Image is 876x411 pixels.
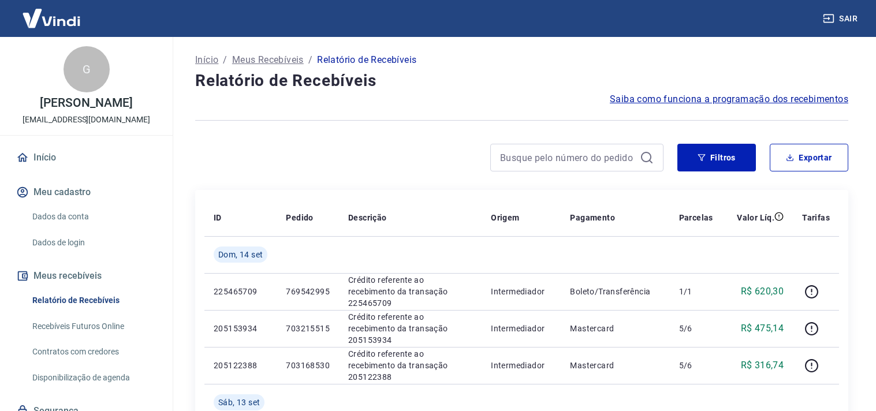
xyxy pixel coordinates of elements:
img: Vindi [14,1,89,36]
span: Dom, 14 set [218,249,263,260]
a: Contratos com credores [28,340,159,364]
p: Mastercard [570,323,660,334]
p: 205122388 [214,360,267,371]
p: 703168530 [286,360,330,371]
a: Recebíveis Futuros Online [28,315,159,338]
button: Meus recebíveis [14,263,159,289]
p: / [308,53,312,67]
a: Início [195,53,218,67]
a: Dados da conta [28,205,159,229]
p: R$ 475,14 [741,322,784,335]
p: / [223,53,227,67]
p: 1/1 [679,286,713,297]
p: Valor Líq. [737,212,774,223]
div: G [64,46,110,92]
p: 205153934 [214,323,267,334]
button: Meu cadastro [14,180,159,205]
p: ID [214,212,222,223]
p: Crédito referente ao recebimento da transação 225465709 [348,274,472,309]
p: [EMAIL_ADDRESS][DOMAIN_NAME] [23,114,150,126]
p: Crédito referente ao recebimento da transação 205122388 [348,348,472,383]
a: Meus Recebíveis [232,53,304,67]
p: R$ 316,74 [741,358,784,372]
p: 703215515 [286,323,330,334]
span: Sáb, 13 set [218,397,260,408]
p: R$ 620,30 [741,285,784,298]
button: Sair [821,8,862,29]
a: Início [14,145,159,170]
button: Exportar [770,144,848,171]
p: Pedido [286,212,313,223]
p: Parcelas [679,212,713,223]
a: Dados de login [28,231,159,255]
a: Disponibilização de agenda [28,366,159,390]
input: Busque pelo número do pedido [500,149,635,166]
p: 5/6 [679,323,713,334]
button: Filtros [677,144,756,171]
p: Intermediador [491,360,551,371]
a: Saiba como funciona a programação dos recebimentos [610,92,848,106]
p: Relatório de Recebíveis [317,53,416,67]
p: Boleto/Transferência [570,286,660,297]
p: Origem [491,212,519,223]
p: [PERSON_NAME] [40,97,132,109]
p: 5/6 [679,360,713,371]
p: Tarifas [802,212,830,223]
p: Descrição [348,212,387,223]
p: 225465709 [214,286,267,297]
h4: Relatório de Recebíveis [195,69,848,92]
p: Crédito referente ao recebimento da transação 205153934 [348,311,472,346]
a: Relatório de Recebíveis [28,289,159,312]
p: Pagamento [570,212,615,223]
p: 769542995 [286,286,330,297]
p: Intermediador [491,323,551,334]
p: Intermediador [491,286,551,297]
p: Mastercard [570,360,660,371]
